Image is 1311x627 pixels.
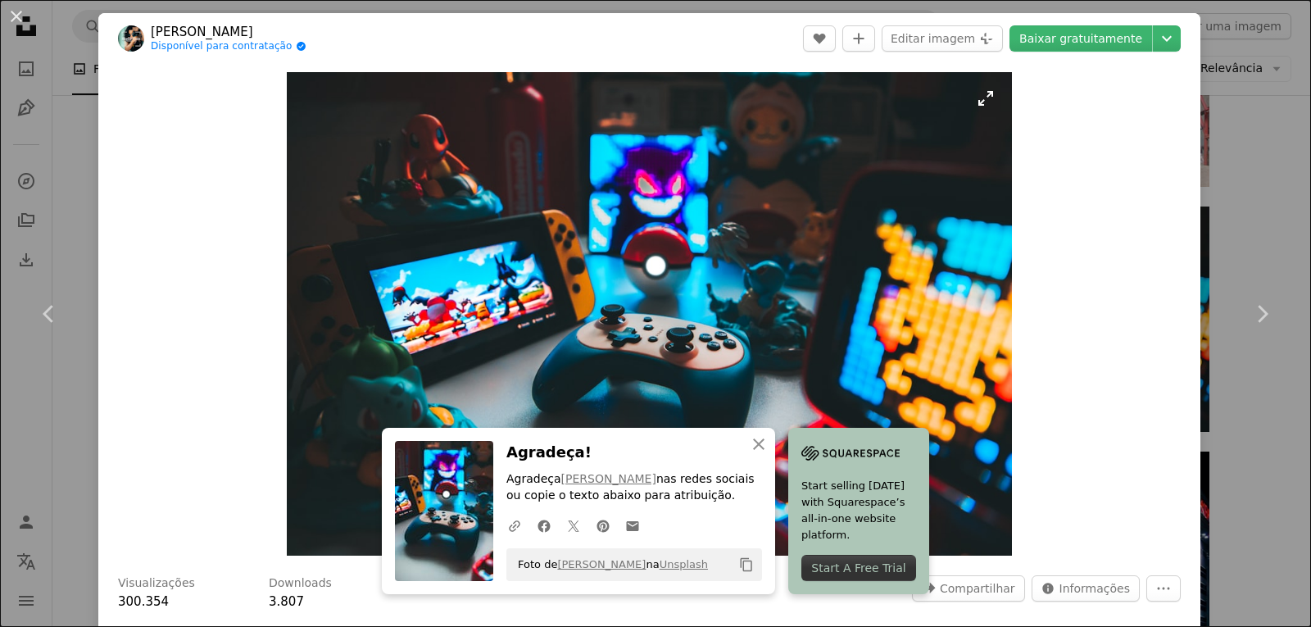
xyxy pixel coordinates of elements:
[1032,575,1140,602] button: Estatísticas desta imagem
[506,441,762,465] h3: Agradeça!
[801,441,900,466] img: file-1705255347840-230a6ab5bca9image
[1146,575,1181,602] button: Mais ações
[557,558,646,570] a: [PERSON_NAME]
[801,555,916,581] div: Start A Free Trial
[882,25,1003,52] button: Editar imagem
[269,575,332,592] h3: Downloads
[801,477,916,543] span: Start selling [DATE] with Squarespace’s all-in-one website platform.
[1153,25,1181,52] button: Escolha o tamanho do download
[529,509,559,542] a: Compartilhar no Facebook
[660,558,708,570] a: Unsplash
[1059,576,1130,601] span: Informações
[269,594,304,609] span: 3.807
[151,24,306,40] a: [PERSON_NAME]
[588,509,618,542] a: Compartilhar no Pinterest
[561,472,656,485] a: [PERSON_NAME]
[1009,25,1152,52] a: Baixar gratuitamente
[618,509,647,542] a: Compartilhar por e-mail
[287,72,1012,556] button: Ampliar esta imagem
[559,509,588,542] a: Compartilhar no Twitter
[940,576,1015,601] span: Compartilhar
[118,594,169,609] span: 300.354
[118,25,144,52] img: Ir para o perfil de Branden Skeli
[733,551,760,579] button: Copiar para a área de transferência
[803,25,836,52] button: Curtir
[788,428,929,594] a: Start selling [DATE] with Squarespace’s all-in-one website platform.Start A Free Trial
[506,471,762,504] p: Agradeça nas redes sociais ou copie o texto abaixo para atribuição.
[151,40,306,53] a: Disponível para contratação
[118,575,195,592] h3: Visualizações
[1213,235,1311,393] a: Próximo
[510,552,708,578] span: Foto de na
[842,25,875,52] button: Adicionar à coleção
[287,72,1012,556] img: um grupo de brinquedos em uma mesa
[912,575,1025,602] button: Compartilhar esta imagem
